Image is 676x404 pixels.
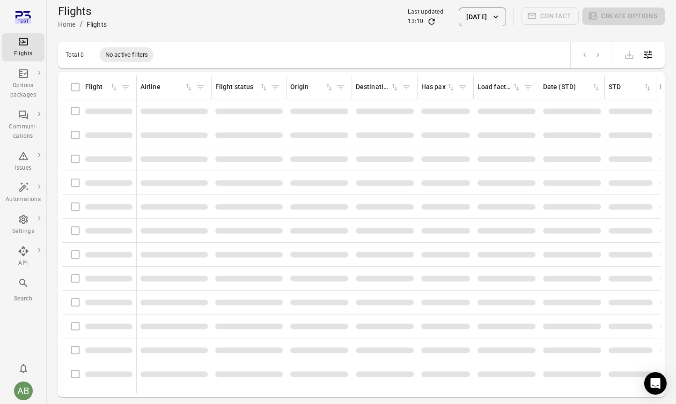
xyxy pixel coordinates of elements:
[6,164,41,173] div: Issues
[14,382,33,400] div: AB
[80,19,83,30] li: /
[2,106,44,144] a: Communi-cations
[6,294,41,304] div: Search
[399,80,413,94] span: Filter by destination
[6,227,41,236] div: Settings
[408,17,423,26] div: 13:10
[6,49,41,59] div: Flights
[356,82,399,92] div: Sort by destination in ascending order
[58,19,107,30] nav: Breadcrumbs
[58,4,107,19] h1: Flights
[421,82,456,92] div: Sort by has pax in ascending order
[140,82,193,92] div: Sort by airline in ascending order
[2,275,44,306] button: Search
[6,195,41,204] div: Automations
[427,17,436,26] button: Refresh data
[87,20,107,29] div: Flights
[522,7,579,26] span: Please make a selection to create communications
[268,80,282,94] span: Filter by flight status
[609,82,652,92] div: Sort by STD in ascending order
[521,80,535,94] span: Filter by load factor
[14,359,33,378] button: Notifications
[215,82,268,92] div: Sort by flight status in ascending order
[478,82,521,92] div: Sort by load factor in ascending order
[58,21,76,28] a: Home
[6,259,41,268] div: API
[118,80,132,94] span: Filter by flight
[85,82,118,92] div: Sort by flight in ascending order
[334,80,348,94] span: Filter by origin
[582,7,665,26] span: Please make a selection to create an option package
[459,7,506,26] button: [DATE]
[2,211,44,239] a: Settings
[10,378,37,404] button: Aslaug Bjarnadottir
[2,243,44,271] a: API
[2,65,44,103] a: Options packages
[543,82,601,92] div: Sort by date (STD) in ascending order
[6,81,41,100] div: Options packages
[193,80,207,94] span: Filter by airline
[644,372,667,395] div: Open Intercom Messenger
[620,50,639,59] span: Please make a selection to export
[578,49,604,61] nav: pagination navigation
[100,50,154,60] span: No active filters
[456,80,470,94] span: Filter by has pax
[2,148,44,176] a: Issues
[6,122,41,141] div: Communi-cations
[408,7,443,17] div: Last updated
[290,82,334,92] div: Sort by origin in ascending order
[66,52,84,58] div: Total 0
[2,33,44,61] a: Flights
[2,179,44,207] a: Automations
[639,45,657,64] button: Open table configuration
